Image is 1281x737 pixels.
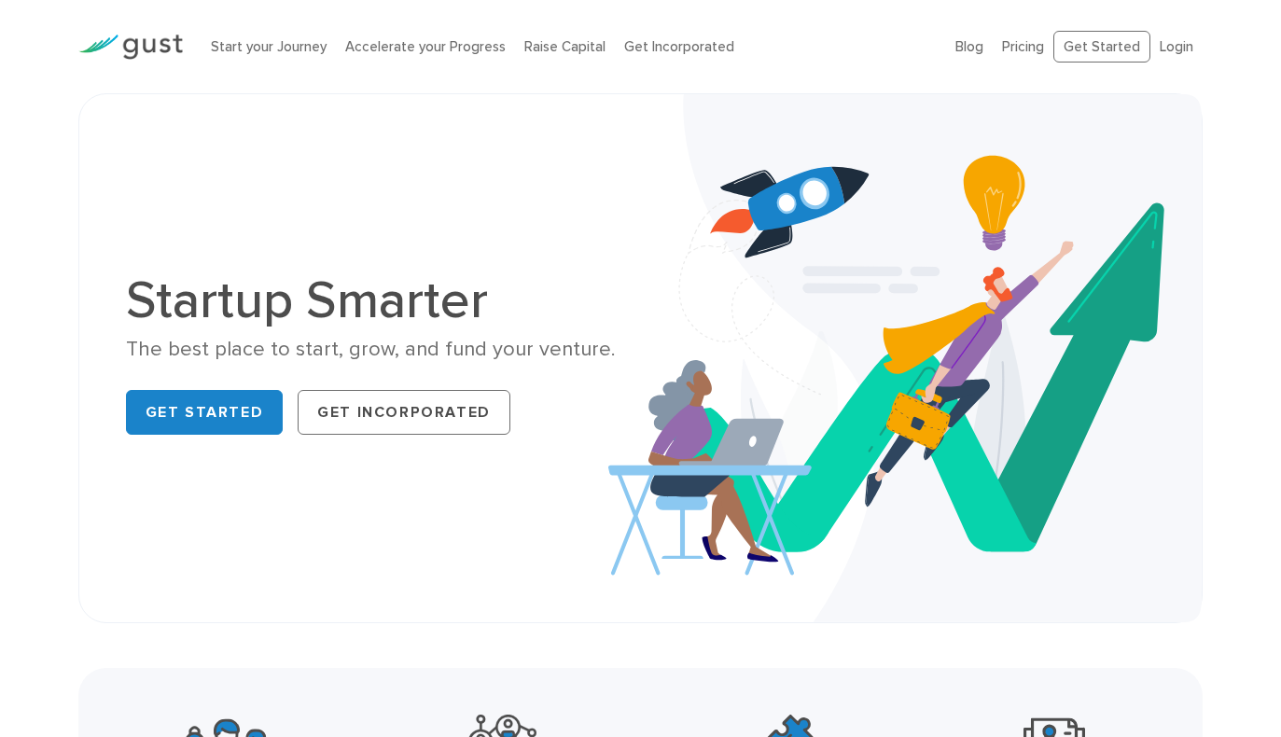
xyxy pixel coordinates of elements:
[955,38,983,55] a: Blog
[1053,31,1150,63] a: Get Started
[1002,38,1044,55] a: Pricing
[608,94,1203,622] img: Startup Smarter Hero
[345,38,506,55] a: Accelerate your Progress
[126,274,627,327] h1: Startup Smarter
[126,390,284,435] a: Get Started
[78,35,183,60] img: Gust Logo
[211,38,327,55] a: Start your Journey
[624,38,734,55] a: Get Incorporated
[1160,38,1193,55] a: Login
[524,38,606,55] a: Raise Capital
[126,336,627,363] div: The best place to start, grow, and fund your venture.
[298,390,510,435] a: Get Incorporated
